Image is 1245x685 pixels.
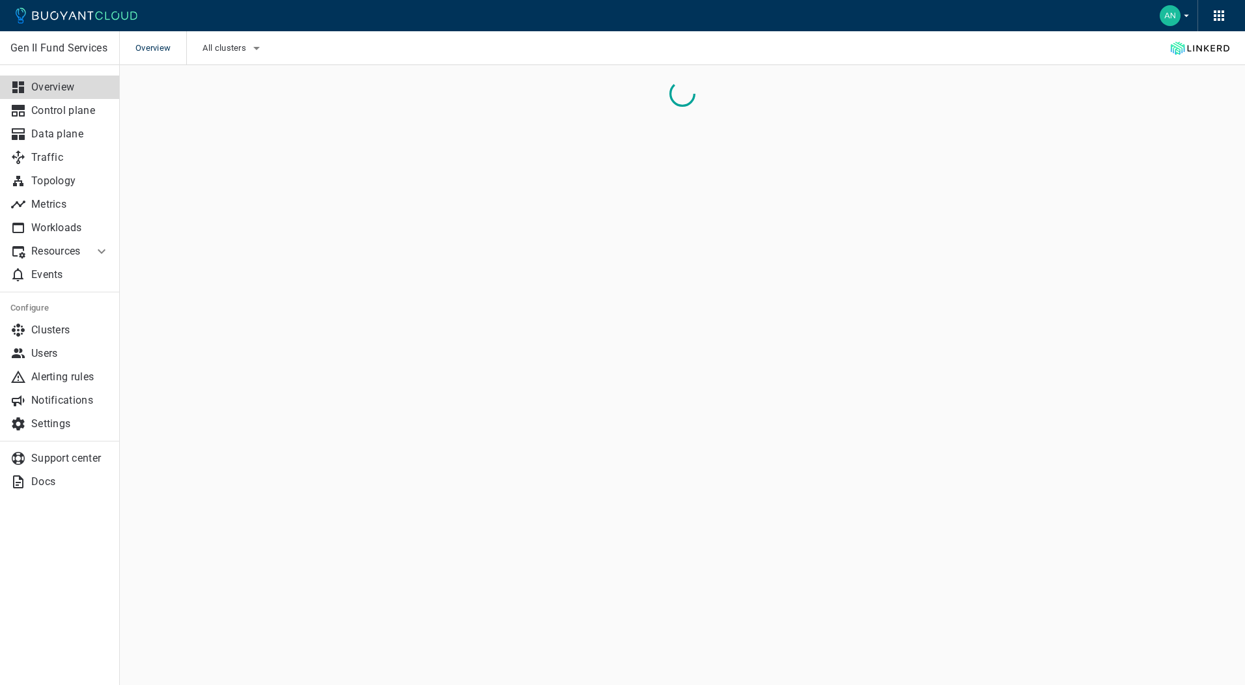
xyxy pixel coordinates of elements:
[31,475,109,488] p: Docs
[31,175,109,188] p: Topology
[31,452,109,465] p: Support center
[10,42,109,55] p: Gen II Fund Services
[31,268,109,281] p: Events
[31,151,109,164] p: Traffic
[31,370,109,384] p: Alerting rules
[31,104,109,117] p: Control plane
[31,347,109,360] p: Users
[31,128,109,141] p: Data plane
[31,324,109,337] p: Clusters
[1160,5,1181,26] img: Andres Triana
[31,221,109,234] p: Workloads
[31,198,109,211] p: Metrics
[203,43,249,53] span: All clusters
[31,245,83,258] p: Resources
[135,31,186,65] span: Overview
[31,81,109,94] p: Overview
[203,38,264,58] button: All clusters
[31,417,109,430] p: Settings
[10,303,109,313] h5: Configure
[31,394,109,407] p: Notifications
